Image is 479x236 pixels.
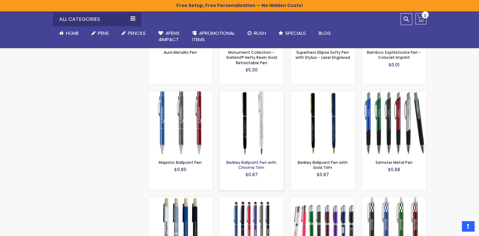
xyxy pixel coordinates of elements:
[272,26,312,40] a: Specials
[362,197,426,202] a: Gratia Ballpoint Pen
[85,26,115,40] a: Pens
[219,197,284,202] a: Minnelli Softy Pen with Stylus - Laser Engraved
[245,67,258,73] span: $5.30
[128,30,146,36] span: Pencils
[53,26,85,40] a: Home
[415,13,426,24] a: 0
[312,26,337,40] a: Blog
[291,197,355,202] a: Earl Custom Gel Pen
[388,166,400,173] span: $0.88
[291,91,355,96] a: Berkley Ballpoint Pen with Gold Trim
[148,91,212,155] img: Majestic Ballpoint Pen
[174,166,186,173] span: $0.80
[53,12,142,26] div: All Categories
[367,50,421,60] a: Bamboo Sophisticate Pen - ColorJet Imprint
[148,197,212,202] a: Eco-Friendly Aluminum Bali Satin Soft Touch Gel Click Pen
[152,26,186,47] a: 4Pens4impact
[164,50,197,55] a: Aura Metallic Pen
[186,26,241,47] a: 4PROMOTIONALITEMS
[226,160,276,170] a: Berkley Ballpoint Pen with Chrome Trim
[66,30,79,36] span: Home
[375,160,413,165] a: Samster Metal Pen
[388,62,400,68] span: $0.01
[148,91,212,96] a: Majestic Ballpoint Pen
[362,91,426,96] a: Samster Metal Pen
[424,13,426,19] span: 0
[159,160,202,165] a: Majestic Ballpoint Pen
[362,91,426,155] img: Samster Metal Pen
[219,91,284,96] a: Berkley Ballpoint Pen with Chrome Trim
[254,30,266,36] span: Rush
[318,30,331,36] span: Blog
[317,171,329,178] span: $0.87
[98,30,109,36] span: Pens
[158,30,180,43] span: 4Pens 4impact
[245,171,258,178] span: $0.87
[192,30,235,43] span: 4PROMOTIONAL ITEMS
[219,91,284,155] img: Berkley Ballpoint Pen with Chrome Trim
[298,160,348,170] a: Berkley Ballpoint Pen with Gold Trim
[291,91,355,155] img: Berkley Ballpoint Pen with Gold Trim
[285,30,306,36] span: Specials
[115,26,152,40] a: Pencils
[226,50,277,65] a: Monument Collection - Garland® Hefty Resin Gold Retractable Pen
[241,26,272,40] a: Rush
[427,219,479,236] iframe: Google Customer Reviews
[295,50,350,60] a: Superhero Ellipse Softy Pen with Stylus - Laser Engraved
